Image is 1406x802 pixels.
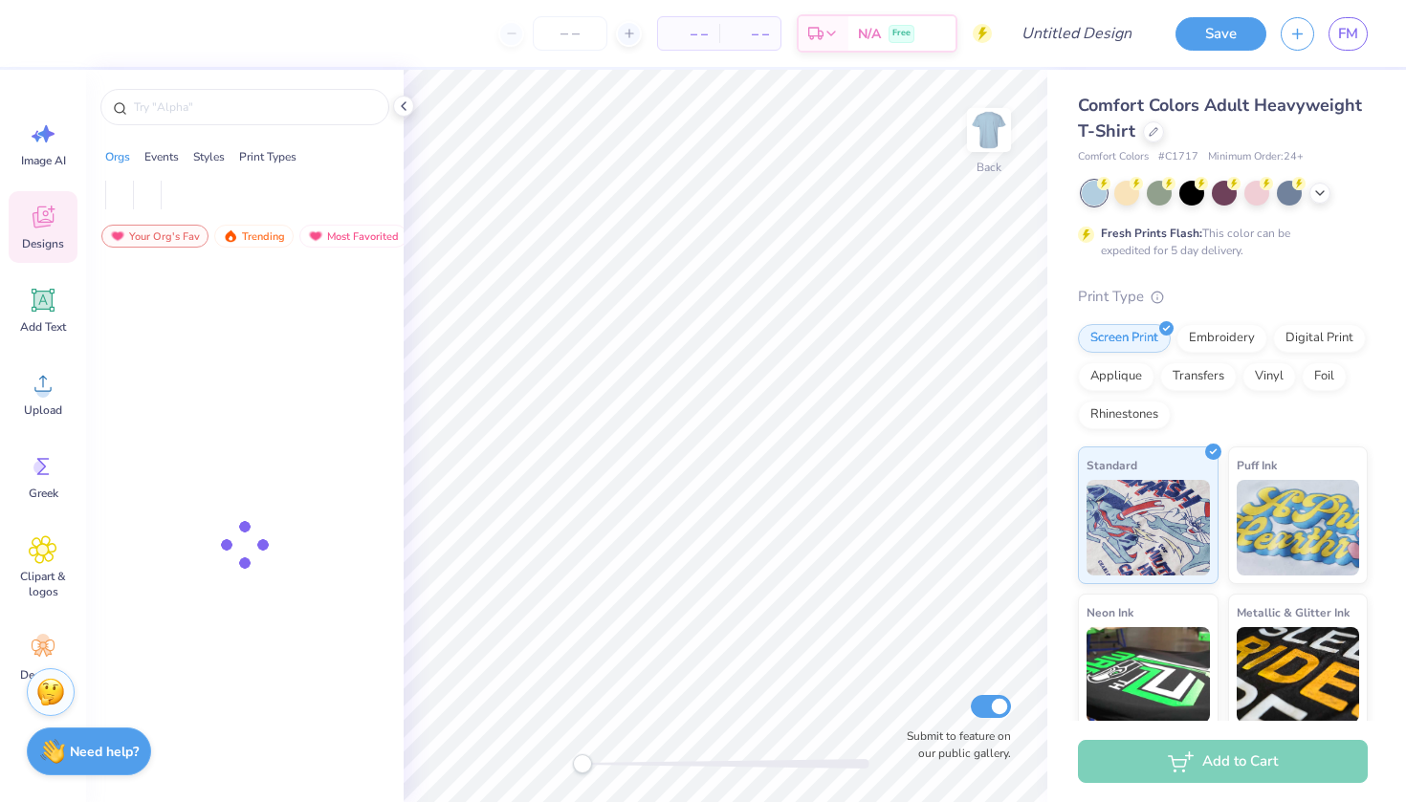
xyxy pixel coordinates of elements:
div: Foil [1302,362,1347,391]
img: Puff Ink [1237,480,1360,575]
img: Back [970,111,1008,149]
img: most_fav.gif [308,229,323,243]
span: Comfort Colors Adult Heavyweight T-Shirt [1078,94,1362,142]
div: This color can be expedited for 5 day delivery. [1101,225,1336,259]
img: Neon Ink [1087,627,1210,723]
strong: Need help? [70,743,139,761]
span: Decorate [20,667,66,683]
span: Puff Ink [1237,455,1277,475]
input: Untitled Design [1006,14,1147,53]
label: Submit to feature on our public gallery. [896,727,1011,762]
span: Free [892,27,911,40]
span: Designs [22,236,64,251]
strong: Fresh Prints Flash: [1101,226,1202,241]
span: Clipart & logos [11,569,75,599]
img: Metallic & Glitter Ink [1237,627,1360,723]
span: Image AI [21,153,66,168]
span: Metallic & Glitter Ink [1237,602,1350,622]
div: Screen Print [1078,324,1171,353]
div: Rhinestones [1078,401,1171,429]
div: Trending [214,225,294,248]
img: most_fav.gif [110,229,125,243]
span: Add Text [20,319,66,335]
button: Save [1175,17,1266,51]
div: Accessibility label [573,754,592,773]
span: Neon Ink [1087,602,1133,622]
input: – – [533,16,607,51]
span: Minimum Order: 24 + [1208,149,1304,165]
div: Transfers [1160,362,1237,391]
input: Try "Alpha" [132,98,377,117]
div: Embroidery [1176,324,1267,353]
div: Vinyl [1242,362,1296,391]
span: N/A [858,24,881,44]
span: # C1717 [1158,149,1198,165]
span: – – [670,24,708,44]
div: Applique [1078,362,1154,391]
span: Standard [1087,455,1137,475]
span: FM [1338,23,1358,45]
div: Styles [193,148,225,165]
img: Standard [1087,480,1210,575]
span: – – [731,24,769,44]
div: Orgs [105,148,130,165]
div: Back [977,159,1001,176]
a: FM [1329,17,1368,51]
span: Upload [24,402,62,418]
img: trending.gif [223,229,238,243]
div: Digital Print [1273,324,1366,353]
span: Greek [29,486,58,501]
div: Your Org's Fav [101,225,209,248]
div: Print Type [1078,286,1368,308]
span: Comfort Colors [1078,149,1149,165]
div: Print Types [239,148,297,165]
div: Events [144,148,179,165]
div: Most Favorited [299,225,407,248]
